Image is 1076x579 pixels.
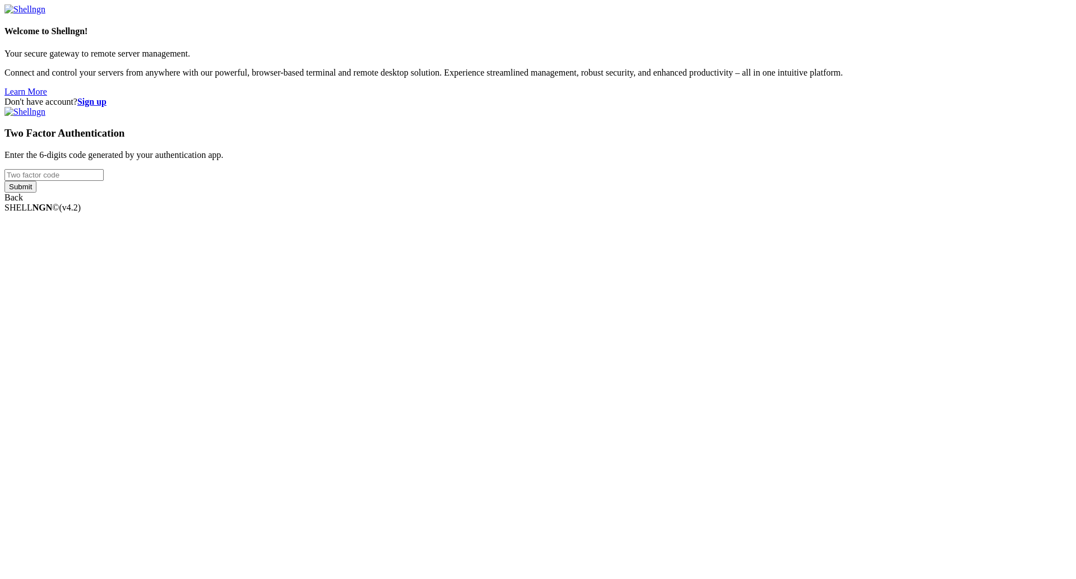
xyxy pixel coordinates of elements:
[4,49,1072,59] p: Your secure gateway to remote server management.
[4,127,1072,139] h3: Two Factor Authentication
[4,107,45,117] img: Shellngn
[59,203,81,212] span: 4.2.0
[4,150,1072,160] p: Enter the 6-digits code generated by your authentication app.
[33,203,53,212] b: NGN
[4,68,1072,78] p: Connect and control your servers from anywhere with our powerful, browser-based terminal and remo...
[4,26,1072,36] h4: Welcome to Shellngn!
[4,87,47,96] a: Learn More
[4,193,23,202] a: Back
[4,4,45,15] img: Shellngn
[4,169,104,181] input: Two factor code
[4,203,81,212] span: SHELL ©
[77,97,106,106] a: Sign up
[4,181,36,193] input: Submit
[4,97,1072,107] div: Don't have account?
